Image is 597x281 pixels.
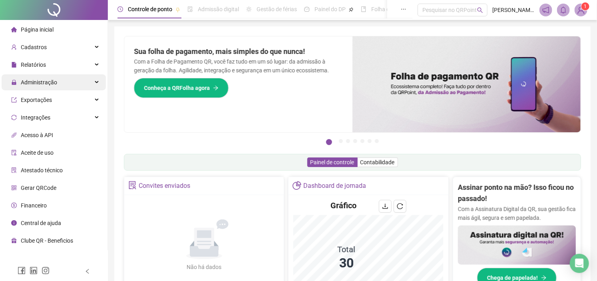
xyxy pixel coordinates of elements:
[21,79,57,86] span: Administração
[30,267,38,275] span: linkedin
[21,202,47,209] span: Financeiro
[128,181,137,189] span: solution
[21,62,46,68] span: Relatórios
[21,149,54,156] span: Aceite de uso
[187,6,193,12] span: file-done
[11,132,17,138] span: api
[349,7,354,12] span: pushpin
[331,200,357,211] h4: Gráfico
[304,6,310,12] span: dashboard
[11,203,17,208] span: dollar
[303,179,366,193] div: Dashboard de jornada
[353,139,357,143] button: 4
[293,181,301,189] span: pie-chart
[361,6,366,12] span: book
[117,6,123,12] span: clock-circle
[257,6,297,12] span: Gestão de férias
[21,44,47,50] span: Cadastros
[11,62,17,68] span: file
[310,159,354,165] span: Painel de controle
[339,139,343,143] button: 2
[139,179,190,193] div: Convites enviados
[246,6,252,12] span: sun
[42,267,50,275] span: instagram
[458,182,576,205] h2: Assinar ponto na mão? Isso ficou no passado!
[401,6,406,12] span: ellipsis
[167,263,241,271] div: Não há dados
[134,57,343,75] p: Com a Folha de Pagamento QR, você faz tudo em um só lugar: da admissão à geração da folha. Agilid...
[346,139,350,143] button: 3
[352,36,581,132] img: banner%2F8d14a306-6205-4263-8e5b-06e9a85ad873.png
[11,167,17,173] span: solution
[542,6,549,14] span: notification
[11,238,17,243] span: gift
[21,26,54,33] span: Página inicial
[21,132,53,138] span: Acesso à API
[397,203,403,209] span: reload
[314,6,346,12] span: Painel do DP
[360,139,364,143] button: 5
[11,150,17,155] span: audit
[11,44,17,50] span: user-add
[326,139,332,145] button: 1
[575,4,587,16] img: 88681
[198,6,239,12] span: Admissão digital
[371,6,422,12] span: Folha de pagamento
[144,84,210,92] span: Conheça a QRFolha agora
[375,139,379,143] button: 7
[492,6,535,14] span: [PERSON_NAME]. Triunfo Ii
[21,114,50,121] span: Integrações
[21,237,73,244] span: Clube QR - Beneficios
[134,46,343,57] h2: Sua folha de pagamento, mais simples do que nunca!
[85,269,90,274] span: left
[21,167,63,173] span: Atestado técnico
[560,6,567,14] span: bell
[382,203,388,209] span: download
[21,97,52,103] span: Exportações
[458,225,576,265] img: banner%2F02c71560-61a6-44d4-94b9-c8ab97240462.png
[360,159,395,165] span: Contabilidade
[541,275,547,281] span: arrow-right
[134,78,229,98] button: Conheça a QRFolha agora
[11,97,17,103] span: export
[581,2,589,10] sup: Atualize o seu contato no menu Meus Dados
[11,185,17,191] span: qrcode
[11,220,17,226] span: info-circle
[477,7,483,13] span: search
[584,4,587,9] span: 1
[21,220,61,226] span: Central de ajuda
[11,27,17,32] span: home
[175,7,180,12] span: pushpin
[128,6,172,12] span: Controle de ponto
[368,139,372,143] button: 6
[11,80,17,85] span: lock
[458,205,576,222] p: Com a Assinatura Digital da QR, sua gestão fica mais ágil, segura e sem papelada.
[21,185,56,191] span: Gerar QRCode
[570,254,589,273] div: Open Intercom Messenger
[11,115,17,120] span: sync
[213,85,219,91] span: arrow-right
[18,267,26,275] span: facebook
